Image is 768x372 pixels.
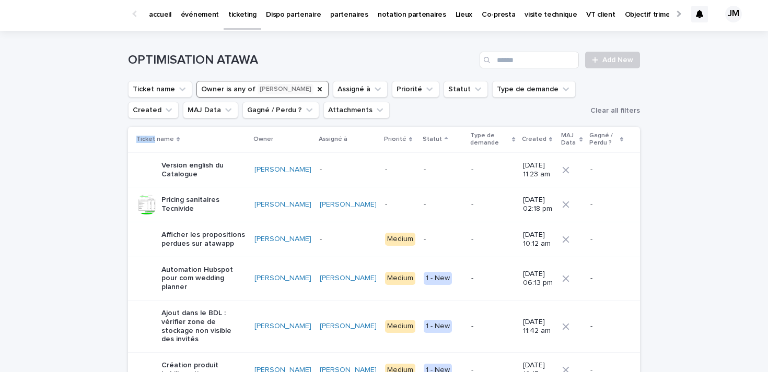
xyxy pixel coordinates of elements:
[523,196,554,213] p: [DATE] 02:18 pm
[254,200,311,209] a: [PERSON_NAME]
[470,130,510,149] p: Type de demande
[196,81,329,98] button: Owner
[128,187,640,222] tr: Pricing sanitaires Tecnivide[PERSON_NAME] [PERSON_NAME] ---[DATE] 02:18 pm-
[320,200,377,209] a: [PERSON_NAME]
[254,322,311,331] a: [PERSON_NAME]
[128,81,192,98] button: Ticket name
[590,322,623,331] p: -
[128,300,640,352] tr: Ajout dans le BDL : vérifier zone de stockage non visible des invités[PERSON_NAME] [PERSON_NAME] ...
[590,107,640,114] span: Clear all filters
[590,165,623,174] p: -
[128,152,640,187] tr: Version english du Catalogue[PERSON_NAME] ----[DATE] 11:23 am-
[392,81,439,98] button: Priorité
[319,134,347,145] p: Assigné à
[586,103,640,118] button: Clear all filters
[320,322,377,331] a: [PERSON_NAME]
[590,274,623,283] p: -
[183,102,238,118] button: MAJ Data
[385,233,415,246] div: Medium
[333,81,388,98] button: Assigné à
[523,231,554,248] p: [DATE] 10:12 am
[602,56,633,64] span: Add New
[128,257,640,300] tr: Automation Hubspot pour com wedding planner[PERSON_NAME] [PERSON_NAME] Medium1 - New-[DATE] 06:13...
[589,130,618,149] p: Gagné / Perdu ?
[323,102,390,118] button: Attachments
[320,165,377,174] p: -
[21,4,122,25] img: Ls34BcGeRexTGTNfXpUC
[161,196,246,213] p: Pricing sanitaires Tecnivide
[471,274,515,283] p: -
[161,266,246,292] p: Automation Hubspot pour com wedding planner
[471,165,515,174] p: -
[585,52,640,68] a: Add New
[424,272,452,285] div: 1 - New
[254,165,311,174] a: [PERSON_NAME]
[523,318,554,335] p: [DATE] 11:42 am
[253,134,273,145] p: Owner
[128,222,640,257] tr: Afficher les propositions perdues sur atawapp[PERSON_NAME] -Medium--[DATE] 10:12 am-
[523,270,554,287] p: [DATE] 06:13 pm
[423,134,442,145] p: Statut
[424,235,463,244] p: -
[471,200,515,209] p: -
[522,134,546,145] p: Created
[725,6,742,22] div: JM
[385,200,415,209] p: -
[480,52,579,68] input: Search
[128,53,475,68] h1: OPTIMISATION ATAWA
[161,309,246,344] p: Ajout dans le BDL : vérifier zone de stockage non visible des invités
[385,320,415,333] div: Medium
[320,235,377,244] p: -
[384,134,406,145] p: Priorité
[424,200,463,209] p: -
[254,274,311,283] a: [PERSON_NAME]
[590,200,623,209] p: -
[242,102,319,118] button: Gagné / Perdu ?
[385,165,415,174] p: -
[320,274,377,283] a: [PERSON_NAME]
[424,165,463,174] p: -
[136,134,174,145] p: Ticket name
[492,81,576,98] button: Type de demande
[471,322,515,331] p: -
[471,235,515,244] p: -
[161,231,246,248] p: Afficher les propositions perdues sur atawapp
[590,235,623,244] p: -
[561,130,577,149] p: MAJ Data
[128,102,179,118] button: Created
[254,235,311,244] a: [PERSON_NAME]
[444,81,488,98] button: Statut
[385,272,415,285] div: Medium
[161,161,246,179] p: Version english du Catalogue
[523,161,554,179] p: [DATE] 11:23 am
[424,320,452,333] div: 1 - New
